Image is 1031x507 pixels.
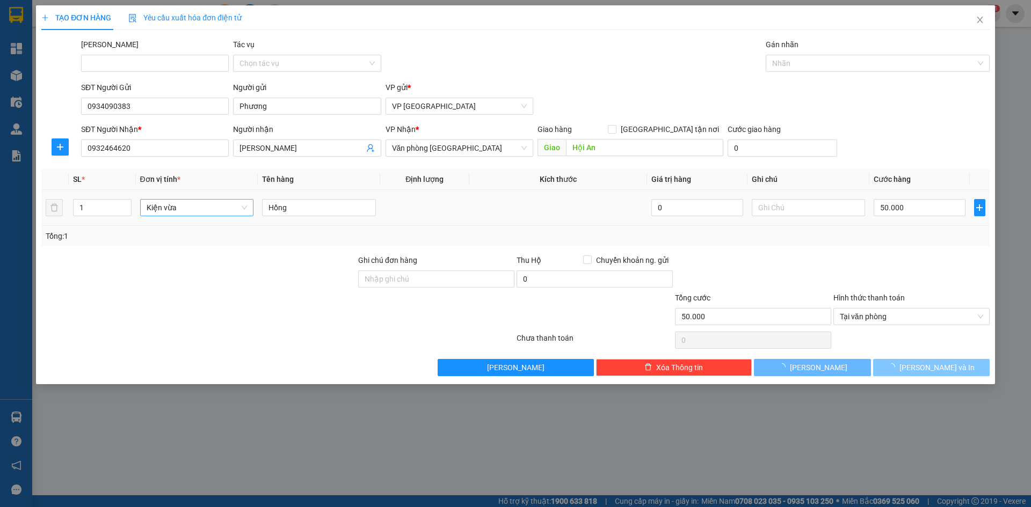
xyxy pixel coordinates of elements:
span: Yêu cầu xuất hóa đơn điện tử [128,13,242,22]
input: Ghi Chú [752,199,866,216]
span: Kích thước [540,175,577,183]
label: Tác vụ [233,40,255,49]
button: plus [52,138,69,156]
div: Tổng: 1 [46,230,398,242]
span: TẠO ĐƠN HÀNG [41,13,111,22]
div: SĐT Người Nhận [81,123,229,135]
div: Nhận: Văn phòng [GEOGRAPHIC_DATA] [112,63,211,85]
span: VP Đà Lạt [392,98,527,114]
span: Chuyển khoản ng. gửi [592,254,673,266]
input: 0 [651,199,743,216]
label: Hình thức thanh toán [833,293,905,302]
div: Người nhận [233,123,381,135]
div: Người gửi [233,82,381,93]
span: Tên hàng [262,175,294,183]
button: Close [965,5,995,35]
span: Giá trị hàng [651,175,691,183]
span: Tổng cước [675,293,710,302]
img: icon [128,14,137,23]
div: Chưa thanh toán [515,332,674,351]
th: Ghi chú [747,169,870,190]
button: [PERSON_NAME] [754,359,870,376]
span: [PERSON_NAME] và In [899,362,975,373]
button: deleteXóa Thông tin [596,359,752,376]
span: Văn phòng Đà Nẵng [392,140,527,156]
span: [PERSON_NAME] [790,362,847,373]
label: Mã ĐH [81,40,139,49]
div: Gửi: VP [GEOGRAPHIC_DATA] [8,63,107,85]
span: plus [975,203,985,212]
span: Tại văn phòng [840,308,983,325]
span: SL [73,175,82,183]
label: Cước giao hàng [728,125,781,134]
label: Ghi chú đơn hàng [358,256,417,264]
button: plus [974,199,985,216]
input: Dọc đường [566,139,723,156]
span: Thu Hộ [517,256,541,264]
span: [GEOGRAPHIC_DATA] tận nơi [616,123,723,135]
button: [PERSON_NAME] [438,359,594,376]
span: Giao [538,139,566,156]
span: Đơn vị tính [140,175,180,183]
span: Định lượng [405,175,444,183]
button: [PERSON_NAME] và In [873,359,990,376]
div: VP gửi [386,82,533,93]
span: plus [52,143,68,151]
input: Cước giao hàng [728,139,837,157]
span: user-add [366,144,375,152]
span: Cước hàng [874,175,911,183]
span: [PERSON_NAME] [487,362,544,373]
button: delete [46,199,63,216]
span: Kiện vừa [147,200,248,216]
span: plus [41,14,49,21]
span: loading [888,363,899,371]
span: close [976,16,984,24]
input: Mã ĐH [81,55,229,72]
input: Ghi chú đơn hàng [358,270,514,288]
span: VP Nhận [386,125,416,134]
label: Gán nhãn [766,40,798,49]
div: SĐT Người Gửi [81,82,229,93]
span: Xóa Thông tin [656,362,703,373]
span: loading [778,363,790,371]
input: VD: Bàn, Ghế [262,199,376,216]
span: delete [644,363,652,372]
span: Giao hàng [538,125,572,134]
